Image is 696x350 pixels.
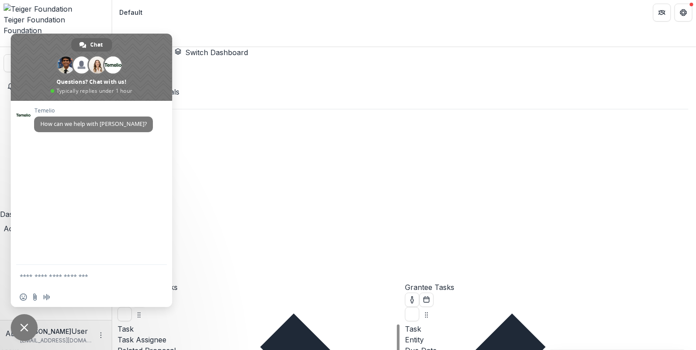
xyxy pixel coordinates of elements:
[405,282,688,293] p: Grantee Tasks
[405,334,688,345] div: Entity
[117,86,688,97] div: Call for Proposals
[117,334,400,345] div: Task Assignee
[4,14,108,25] div: Teiger Foundation
[405,324,688,334] div: Task
[96,330,106,341] button: More
[174,47,248,58] button: Switch Dashboard
[405,293,419,307] button: toggle-assigned-to-me
[91,38,103,52] span: Chat
[419,293,434,307] button: Calendar
[4,4,108,14] img: Teiger Foundation
[20,272,144,281] textarea: Compose your message...
[71,326,88,337] p: User
[4,54,108,72] button: Search...
[117,282,400,293] p: Foundation Tasks
[423,307,430,321] button: Drag
[11,314,38,341] div: Close chat
[20,294,27,301] span: Insert an emoji
[119,8,143,17] div: Default
[34,108,153,114] span: Temelio
[117,324,400,334] div: Task
[40,120,147,128] span: How can we help with [PERSON_NAME]?
[405,307,419,321] button: Delete card
[5,328,17,339] div: Andrea Escobedo
[674,4,692,22] button: Get Help
[4,26,42,35] span: Foundation
[117,76,688,86] p: All Proposals
[4,224,28,233] span: Activity
[31,294,39,301] span: Send a file
[20,327,71,336] p: [PERSON_NAME]
[653,4,671,22] button: Partners
[117,307,132,321] button: Delete card
[71,38,112,52] div: Chat
[20,337,92,345] p: [EMAIL_ADDRESS][DOMAIN_NAME]
[4,79,108,94] button: Notifications32
[116,6,146,19] nav: breadcrumb
[43,294,50,301] span: Audio message
[135,307,143,321] button: Drag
